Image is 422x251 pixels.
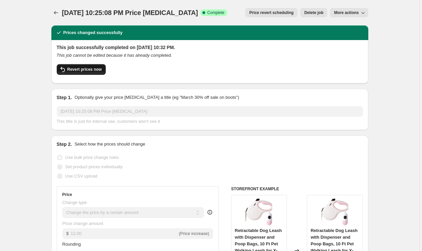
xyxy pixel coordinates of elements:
button: Revert prices now [57,64,106,75]
h3: Price [62,192,72,197]
img: 57067de104011c00b65a2a20b8df1785_80x.jpg [322,199,348,225]
span: Delete job [304,10,323,15]
h6: STOREFRONT EXAMPLE [231,186,363,192]
i: This job cannot be edited because it has already completed. [57,53,172,58]
span: Revert prices now [67,67,102,72]
p: Select how the prices should change [74,141,145,148]
input: -10.00 [71,228,177,239]
h2: Step 1. [57,94,72,101]
span: Change type [62,200,87,205]
button: Price revert scheduling [245,8,298,17]
span: Rounding [62,242,81,247]
span: Price change amount [62,221,103,226]
span: More actions [334,10,359,15]
h2: Step 2. [57,141,72,148]
span: This title is just for internal use, customers won't see it [57,119,160,124]
img: 57067de104011c00b65a2a20b8df1785_80x.jpg [246,199,272,225]
p: Optionally give your price [MEDICAL_DATA] a title (eg "March 30% off sale on boots") [74,94,239,101]
span: (Price increase) [179,231,209,236]
h2: This job successfully completed on [DATE] 10:32 PM. [57,44,363,51]
h2: Prices changed successfully [63,29,123,36]
span: Price revert scheduling [249,10,294,15]
span: Use bulk price change rules [65,155,119,160]
span: Set product prices individually [65,164,123,169]
button: More actions [330,8,368,17]
span: Use CSV upload [65,174,97,179]
span: $ [66,231,69,236]
span: [DATE] 10:25:08 PM Price [MEDICAL_DATA] [62,9,198,16]
input: 30% off holiday sale [57,106,363,117]
span: Complete [207,10,224,15]
button: Delete job [300,8,327,17]
div: help [206,209,213,216]
button: Price change jobs [51,8,61,17]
